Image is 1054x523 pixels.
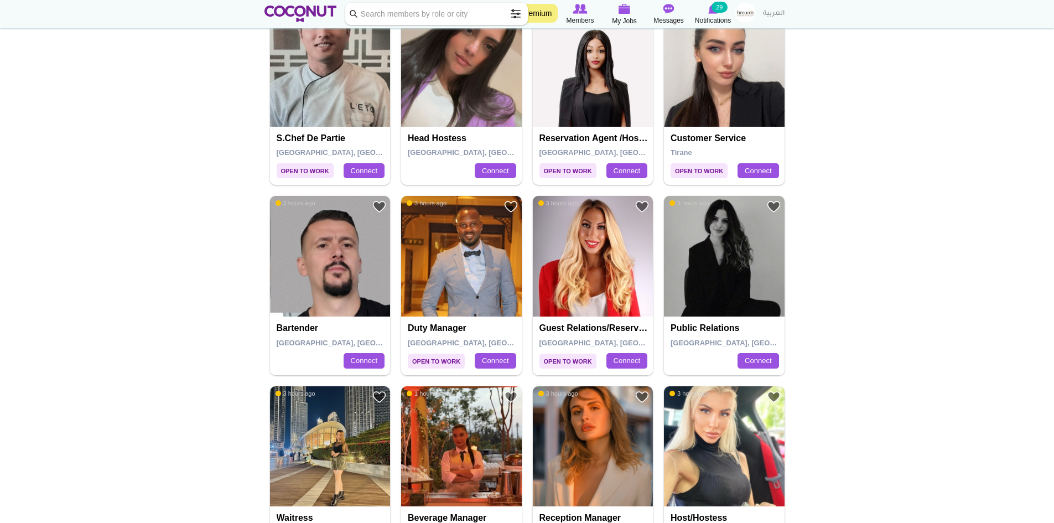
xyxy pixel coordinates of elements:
a: Add to Favourites [635,200,649,214]
span: 1 hour ago [407,390,444,397]
img: My Jobs [619,4,631,14]
h4: Reception Manager [539,513,650,523]
span: [GEOGRAPHIC_DATA], [GEOGRAPHIC_DATA] [408,339,565,347]
input: Search members by role or city [345,3,528,25]
img: Home [264,6,337,22]
a: Add to Favourites [504,390,518,404]
a: Browse Members Members [558,3,603,26]
span: [GEOGRAPHIC_DATA], [GEOGRAPHIC_DATA] [671,339,828,347]
span: 3 hours ago [407,199,446,207]
span: Messages [653,15,684,26]
span: My Jobs [612,15,637,27]
span: 3 hours ago [538,390,578,397]
img: Messages [663,4,674,14]
span: 3 hours ago [669,199,709,207]
span: [GEOGRAPHIC_DATA], [GEOGRAPHIC_DATA] [408,148,565,157]
small: 29 [712,2,727,13]
a: Messages Messages [647,3,691,26]
h4: Head Hostess [408,133,518,143]
a: Connect [475,163,516,179]
h4: Reservation agent /hostess/head waitress [539,133,650,143]
span: Open to Work [539,163,596,178]
a: Connect [344,353,385,369]
span: Tirane [671,148,692,157]
span: 3 hours ago [669,390,709,397]
span: Notifications [695,15,731,26]
span: 3 hours ago [276,390,315,397]
a: Go Premium [503,4,558,23]
img: Browse Members [573,4,587,14]
span: Open to Work [671,163,728,178]
h4: Beverage manager [408,513,518,523]
a: Notifications Notifications 29 [691,3,735,26]
span: Open to Work [539,354,596,369]
span: 3 hours ago [538,199,578,207]
h4: Bartender [277,323,387,333]
a: Connect [606,353,647,369]
a: Connect [606,163,647,179]
a: Add to Favourites [635,390,649,404]
a: Connect [738,163,778,179]
span: Members [566,15,594,26]
h4: Customer Service [671,133,781,143]
a: Add to Favourites [372,200,386,214]
h4: Host/Hostess [671,513,781,523]
a: Add to Favourites [372,390,386,404]
h4: Waitress [277,513,387,523]
a: Connect [475,353,516,369]
h4: S.Chef De partie [277,133,387,143]
a: My Jobs My Jobs [603,3,647,27]
h4: Public Relations [671,323,781,333]
h4: Guest Relations/Reservation/ Social Media management [539,323,650,333]
h4: Duty Manager [408,323,518,333]
img: Notifications [708,4,718,14]
span: Open to Work [408,354,465,369]
span: [GEOGRAPHIC_DATA], [GEOGRAPHIC_DATA] [277,339,434,347]
span: [GEOGRAPHIC_DATA], [GEOGRAPHIC_DATA] [539,148,697,157]
a: العربية [757,3,790,25]
a: Add to Favourites [767,390,781,404]
span: [GEOGRAPHIC_DATA], [GEOGRAPHIC_DATA] [539,339,697,347]
a: Connect [344,163,385,179]
a: Add to Favourites [767,200,781,214]
span: 3 hours ago [276,199,315,207]
span: Open to Work [277,163,334,178]
a: Connect [738,353,778,369]
span: [GEOGRAPHIC_DATA], [GEOGRAPHIC_DATA] [277,148,434,157]
a: Add to Favourites [504,200,518,214]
